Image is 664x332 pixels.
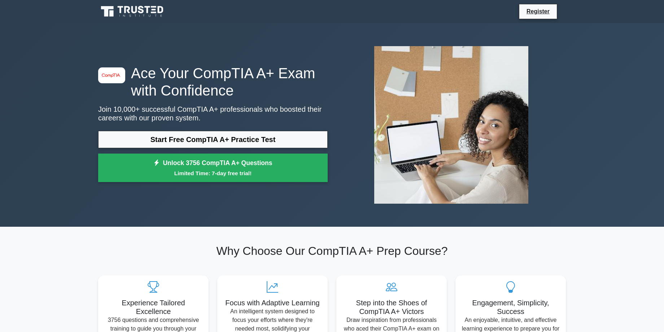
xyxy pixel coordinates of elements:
[342,298,441,316] h5: Step into the Shoes of CompTIA A+ Victors
[107,169,319,177] small: Limited Time: 7-day free trial!
[522,7,554,16] a: Register
[98,131,328,148] a: Start Free CompTIA A+ Practice Test
[98,65,328,99] h1: Ace Your CompTIA A+ Exam with Confidence
[223,298,322,307] h5: Focus with Adaptive Learning
[98,244,566,258] h2: Why Choose Our CompTIA A+ Prep Course?
[104,298,203,316] h5: Experience Tailored Excellence
[98,154,328,182] a: Unlock 3756 CompTIA A+ QuestionsLimited Time: 7-day free trial!
[461,298,560,316] h5: Engagement, Simplicity, Success
[98,105,328,122] p: Join 10,000+ successful CompTIA A+ professionals who boosted their careers with our proven system.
